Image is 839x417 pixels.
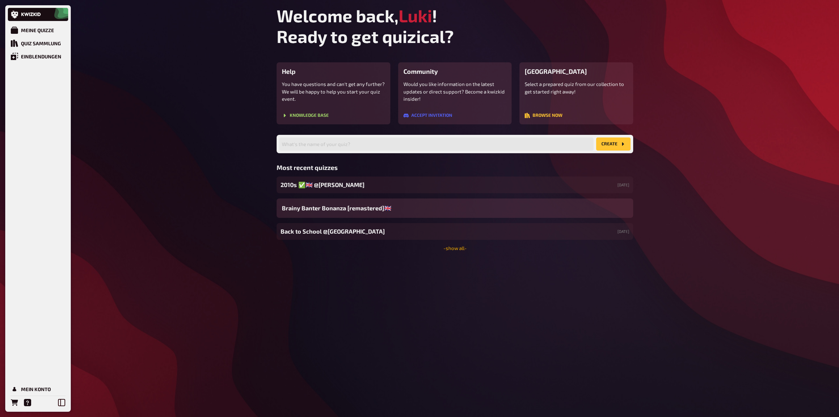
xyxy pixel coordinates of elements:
[281,180,364,189] span: 2010s ​✅​🇬🇧​ @[PERSON_NAME]
[277,164,633,171] h3: Most recent quizzes
[21,27,54,33] div: Meine Quizze
[277,223,633,240] a: Back to School @[GEOGRAPHIC_DATA][DATE]
[525,113,562,118] button: Browse now
[8,37,68,50] a: Quiz Sammlung
[8,50,68,63] a: Einblendungen
[282,68,385,75] h3: Help
[617,229,629,234] small: [DATE]
[282,80,385,103] p: You have questions and can't get any further? We will be happy to help you start your quiz event.
[525,80,628,95] p: Select a prepared quiz from our collection to get started right away!
[8,24,68,37] a: Meine Quizze
[403,68,507,75] h3: Community
[277,177,633,193] a: 2010s ​✅​🇬🇧​ @[PERSON_NAME][DATE]
[403,80,507,103] p: Would you like information on the latest updates or direct support? Become a kwizkid insider!
[21,396,34,409] a: Hilfe
[277,198,633,218] a: Brainy Banter Bonanza [remastered]🇬🇧​
[282,113,329,118] button: Knowledge Base
[21,386,51,392] div: Mein Konto
[8,396,21,409] a: Bestellungen
[617,182,629,188] small: [DATE]
[282,113,329,119] a: Knowledge Base
[21,53,61,59] div: Einblendungen
[403,113,452,119] a: Accept invitation
[525,113,562,119] a: Browse now
[21,40,61,46] div: Quiz Sammlung
[277,5,633,47] h1: Welcome back, ! Ready to get quizical?
[8,383,68,396] a: Mein Konto
[525,68,628,75] h3: [GEOGRAPHIC_DATA]
[596,137,631,151] button: create
[282,204,391,213] span: Brainy Banter Bonanza [remastered]🇬🇧​
[281,227,385,236] span: Back to School @[GEOGRAPHIC_DATA]
[403,113,452,118] button: Accept invitation
[443,245,467,251] a: -show all-
[399,5,432,26] span: Luki
[279,137,594,151] input: What's the name of your quiz?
